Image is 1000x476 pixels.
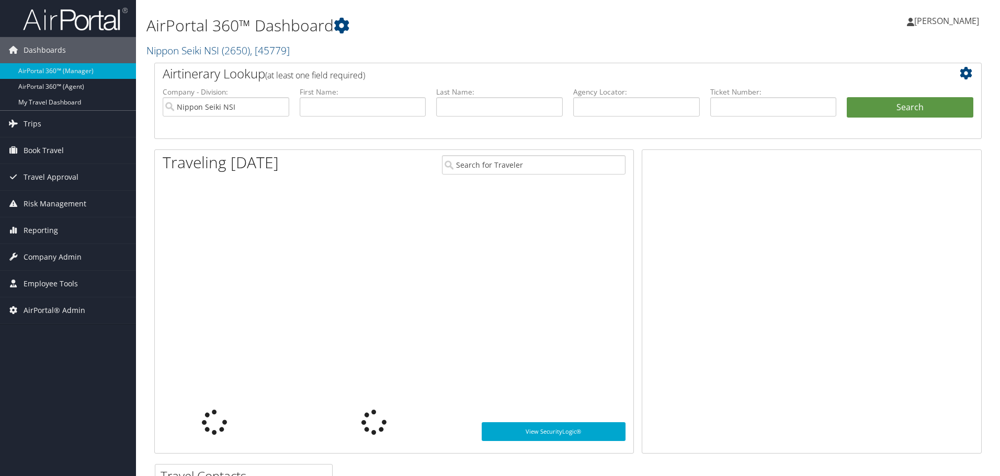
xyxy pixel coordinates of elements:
input: Search for Traveler [442,155,626,175]
label: Agency Locator: [573,87,700,97]
span: Reporting [24,217,58,243]
label: Last Name: [436,87,563,97]
button: Search [847,97,973,118]
span: Company Admin [24,244,82,270]
span: [PERSON_NAME] [914,15,979,27]
label: Ticket Number: [710,87,837,97]
span: Dashboards [24,37,66,63]
label: Company - Division: [163,87,289,97]
a: [PERSON_NAME] [907,5,990,37]
h1: AirPortal 360™ Dashboard [146,15,709,37]
span: Employee Tools [24,271,78,297]
span: (at least one field required) [265,69,365,81]
span: ( 2650 ) [222,43,250,57]
h2: Airtinerary Lookup [163,65,904,83]
a: View SecurityLogic® [482,422,626,441]
span: Book Travel [24,137,64,164]
a: Nippon Seiki NSI [146,43,290,57]
span: Travel Approval [24,164,78,190]
h1: Traveling [DATE] [163,152,279,173]
img: airportal-logo.png [23,7,128,31]
span: Risk Management [24,191,86,217]
span: AirPortal® Admin [24,297,85,323]
span: , [ 45779 ] [250,43,290,57]
label: First Name: [300,87,426,97]
span: Trips [24,111,41,137]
